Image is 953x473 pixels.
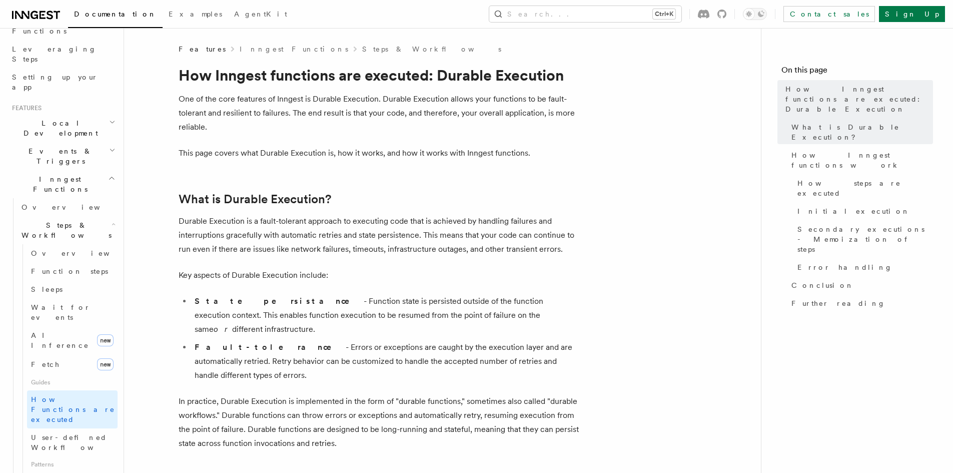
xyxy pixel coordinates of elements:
[179,44,226,54] span: Features
[27,428,118,456] a: User-defined Workflows
[793,174,933,202] a: How steps are executed
[8,104,42,112] span: Features
[163,3,228,27] a: Examples
[27,262,118,280] a: Function steps
[18,198,118,216] a: Overview
[787,118,933,146] a: What is Durable Execution?
[797,178,933,198] span: How steps are executed
[793,220,933,258] a: Secondary executions - Memoization of steps
[31,433,121,451] span: User-defined Workflows
[74,10,157,18] span: Documentation
[179,146,579,160] p: This page covers what Durable Execution is, how it works, and how it works with Inngest functions.
[8,146,109,166] span: Events & Triggers
[192,294,579,336] li: - Function state is persisted outside of the function execution context. This enables function ex...
[31,360,60,368] span: Fetch
[240,44,348,54] a: Inngest Functions
[8,170,118,198] button: Inngest Functions
[797,206,910,216] span: Initial execution
[179,66,579,84] h1: How Inngest functions are executed: Durable Execution
[195,342,346,352] strong: Fault-tolerance
[179,394,579,450] p: In practice, Durable Execution is implemented in the form of "durable functions," sometimes also ...
[787,294,933,312] a: Further reading
[31,249,134,257] span: Overview
[195,296,364,306] strong: State persistance
[18,216,118,244] button: Steps & Workflows
[27,374,118,390] span: Guides
[234,10,287,18] span: AgentKit
[31,267,108,275] span: Function steps
[169,10,222,18] span: Examples
[27,280,118,298] a: Sleeps
[27,354,118,374] a: Fetchnew
[97,334,114,346] span: new
[27,456,118,472] span: Patterns
[31,285,63,293] span: Sleeps
[68,3,163,28] a: Documentation
[791,122,933,142] span: What is Durable Execution?
[179,268,579,282] p: Key aspects of Durable Execution include:
[12,73,98,91] span: Setting up your app
[179,92,579,134] p: One of the core features of Inngest is Durable Execution. Durable Execution allows your functions...
[179,214,579,256] p: Durable Execution is a fault-tolerant approach to executing code that is achieved by handling fai...
[179,192,331,206] a: What is Durable Execution?
[791,280,854,290] span: Conclusion
[743,8,767,20] button: Toggle dark mode
[793,202,933,220] a: Initial execution
[8,142,118,170] button: Events & Triggers
[228,3,293,27] a: AgentKit
[785,84,933,114] span: How Inngest functions are executed: Durable Execution
[27,390,118,428] a: How Functions are executed
[787,146,933,174] a: How Inngest functions work
[27,298,118,326] a: Wait for events
[793,258,933,276] a: Error handling
[8,114,118,142] button: Local Development
[783,6,875,22] a: Contact sales
[362,44,501,54] a: Steps & Workflows
[787,276,933,294] a: Conclusion
[22,203,125,211] span: Overview
[27,244,118,262] a: Overview
[31,303,91,321] span: Wait for events
[653,9,675,19] kbd: Ctrl+K
[214,324,232,334] em: or
[791,298,885,308] span: Further reading
[8,68,118,96] a: Setting up your app
[31,395,115,423] span: How Functions are executed
[8,174,108,194] span: Inngest Functions
[879,6,945,22] a: Sign Up
[12,45,97,63] span: Leveraging Steps
[18,220,112,240] span: Steps & Workflows
[781,64,933,80] h4: On this page
[27,326,118,354] a: AI Inferencenew
[31,331,89,349] span: AI Inference
[97,358,114,370] span: new
[192,340,579,382] li: - Errors or exceptions are caught by the execution layer and are automatically retried. Retry beh...
[797,262,892,272] span: Error handling
[8,118,109,138] span: Local Development
[781,80,933,118] a: How Inngest functions are executed: Durable Execution
[8,40,118,68] a: Leveraging Steps
[797,224,933,254] span: Secondary executions - Memoization of steps
[791,150,933,170] span: How Inngest functions work
[489,6,681,22] button: Search...Ctrl+K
